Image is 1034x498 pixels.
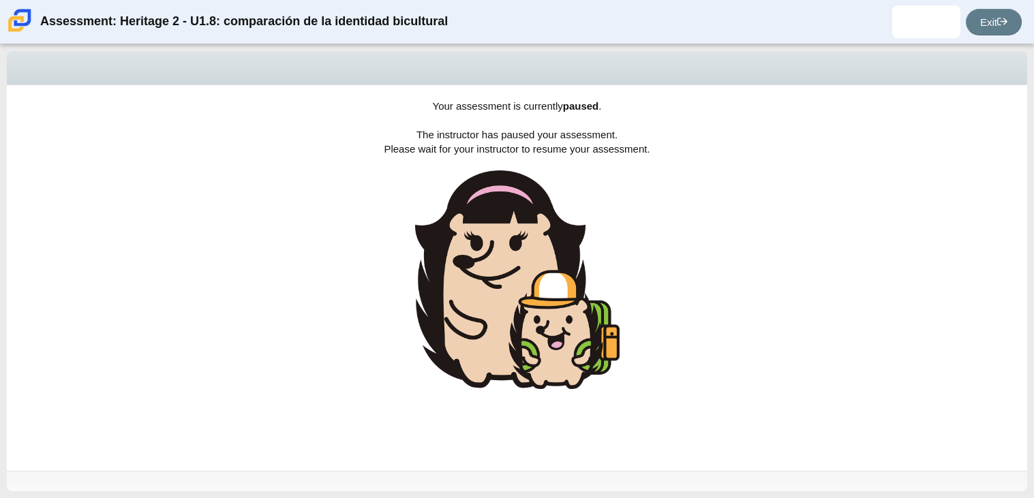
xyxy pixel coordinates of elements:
[966,9,1022,35] a: Exit
[915,11,937,33] img: fernando.figueroa.SQjFFZ
[384,100,650,155] span: Your assessment is currently . The instructor has paused your assessment. Please wait for your in...
[415,170,620,389] img: hedgehog-teacher-with-student.png
[5,6,34,35] img: Carmen School of Science & Technology
[5,25,34,37] a: Carmen School of Science & Technology
[40,5,448,38] div: Assessment: Heritage 2 - U1.8: comparación de la identidad bicultural
[563,100,599,112] b: paused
